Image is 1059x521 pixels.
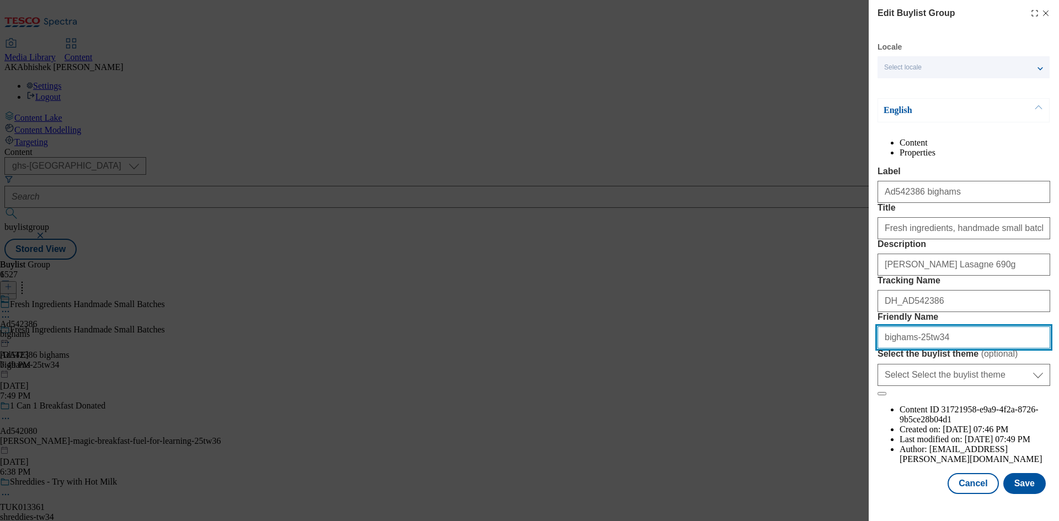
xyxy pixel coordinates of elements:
[884,105,999,116] p: English
[884,63,922,72] span: Select locale
[900,405,1039,424] span: 31721958-e9a9-4f2a-8726-9b5ce28b04d1
[900,138,1050,148] li: Content
[878,312,1050,322] label: Friendly Name
[878,254,1050,276] input: Enter Description
[900,434,1050,444] li: Last modified on:
[900,425,1050,434] li: Created on:
[878,276,1050,286] label: Tracking Name
[878,7,955,20] h4: Edit Buylist Group
[900,444,1050,464] li: Author:
[878,44,902,50] label: Locale
[943,425,1008,434] span: [DATE] 07:46 PM
[878,348,1050,359] label: Select the buylist theme
[948,473,998,494] button: Cancel
[878,56,1050,78] button: Select locale
[878,181,1050,203] input: Enter Label
[900,148,1050,158] li: Properties
[878,166,1050,176] label: Label
[900,444,1042,464] span: [EMAIL_ADDRESS][PERSON_NAME][DOMAIN_NAME]
[878,326,1050,348] input: Enter Friendly Name
[981,349,1018,358] span: ( optional )
[1003,473,1046,494] button: Save
[878,203,1050,213] label: Title
[878,239,1050,249] label: Description
[878,290,1050,312] input: Enter Tracking Name
[900,405,1050,425] li: Content ID
[878,217,1050,239] input: Enter Title
[965,434,1030,444] span: [DATE] 07:49 PM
